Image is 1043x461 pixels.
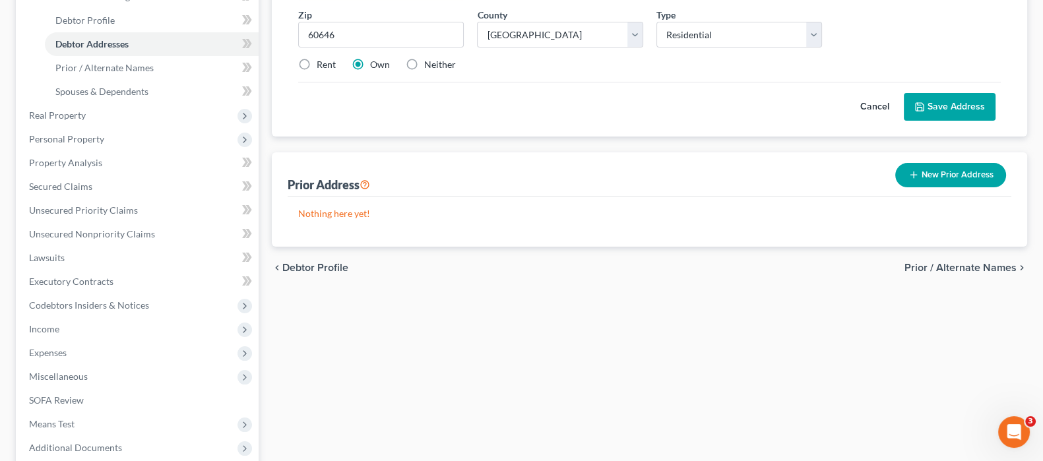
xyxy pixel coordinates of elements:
span: SOFA Review [29,394,84,406]
span: Means Test [29,418,75,429]
a: Unsecured Priority Claims [18,199,259,222]
i: chevron_left [272,262,282,273]
a: Spouses & Dependents [45,80,259,104]
span: Real Property [29,109,86,121]
a: Secured Claims [18,175,259,199]
span: 3 [1025,416,1036,427]
a: Executory Contracts [18,270,259,293]
a: Unsecured Nonpriority Claims [18,222,259,246]
button: Cancel [846,94,904,120]
a: Lawsuits [18,246,259,270]
span: Additional Documents [29,442,122,453]
span: Unsecured Nonpriority Claims [29,228,155,239]
div: Prior Address [288,177,370,193]
span: County [477,9,507,20]
label: Neither [424,58,456,71]
span: Expenses [29,347,67,358]
span: Unsecured Priority Claims [29,204,138,216]
i: chevron_right [1017,262,1027,273]
input: XXXXX [298,22,464,48]
span: Codebtors Insiders & Notices [29,299,149,311]
span: Miscellaneous [29,371,88,382]
label: Own [370,58,390,71]
a: SOFA Review [18,388,259,412]
label: Rent [317,58,336,71]
span: Personal Property [29,133,104,144]
a: Property Analysis [18,151,259,175]
span: Spouses & Dependents [55,86,148,97]
button: New Prior Address [895,163,1006,187]
span: Lawsuits [29,252,65,263]
span: Secured Claims [29,181,92,192]
span: Debtor Addresses [55,38,129,49]
button: Save Address [904,93,996,121]
label: Type [656,8,676,22]
button: chevron_left Debtor Profile [272,262,348,273]
span: Income [29,323,59,334]
iframe: Intercom live chat [998,416,1030,448]
span: Prior / Alternate Names [55,62,154,73]
button: Prior / Alternate Names chevron_right [904,262,1027,273]
a: Debtor Addresses [45,32,259,56]
span: Debtor Profile [55,15,115,26]
a: Prior / Alternate Names [45,56,259,80]
span: Prior / Alternate Names [904,262,1017,273]
span: Debtor Profile [282,262,348,273]
span: Zip [298,9,312,20]
p: Nothing here yet! [298,207,1001,220]
a: Debtor Profile [45,9,259,32]
span: Property Analysis [29,157,102,168]
span: Executory Contracts [29,276,113,287]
